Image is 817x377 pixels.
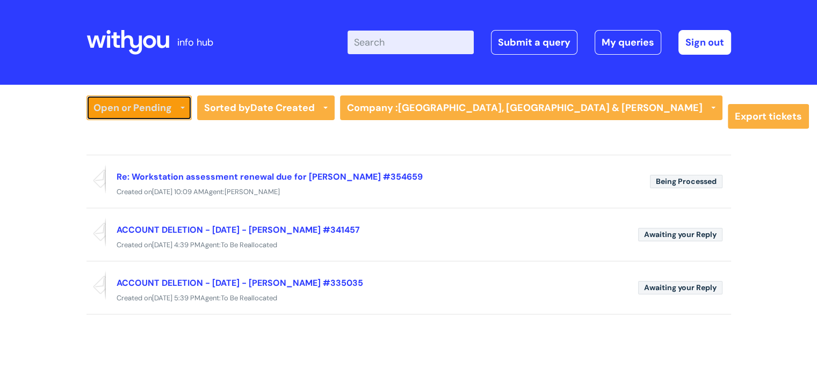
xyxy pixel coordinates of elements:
span: To Be Reallocated [221,240,277,249]
div: Created on Agent: [86,186,731,199]
a: ACCOUNT DELETION - [DATE] - [PERSON_NAME] #341457 [117,224,360,235]
b: Date Created [250,101,315,114]
span: Reported via email [86,270,106,300]
a: Sign out [678,30,731,55]
span: [PERSON_NAME] [225,187,280,196]
a: Submit a query [491,30,577,55]
a: ACCOUNT DELETION - [DATE] - [PERSON_NAME] #335035 [117,277,363,289]
span: [DATE] 10:09 AM [152,187,204,196]
a: Re: Workstation assessment renewal due for [PERSON_NAME] #354659 [117,171,423,182]
span: Awaiting your Reply [638,281,722,294]
a: Sorted byDate Created [197,95,335,120]
div: Created on Agent: [86,239,731,252]
span: Reported via email [86,217,106,247]
span: [DATE] 4:39 PM [152,240,200,249]
div: Created on Agent: [86,292,731,305]
span: Awaiting your Reply [638,228,722,241]
span: Being Processed [650,175,722,188]
span: Reported via email [86,164,106,194]
div: | - [348,30,731,55]
input: Search [348,31,474,54]
strong: [GEOGRAPHIC_DATA], [GEOGRAPHIC_DATA] & [PERSON_NAME] [398,101,703,114]
a: Company :[GEOGRAPHIC_DATA], [GEOGRAPHIC_DATA] & [PERSON_NAME] [340,95,722,120]
p: info hub [177,34,213,51]
span: To Be Reallocated [221,293,277,302]
a: Export tickets [728,104,809,129]
a: Open or Pending [86,95,192,120]
a: My queries [595,30,661,55]
span: [DATE] 5:39 PM [152,293,200,302]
